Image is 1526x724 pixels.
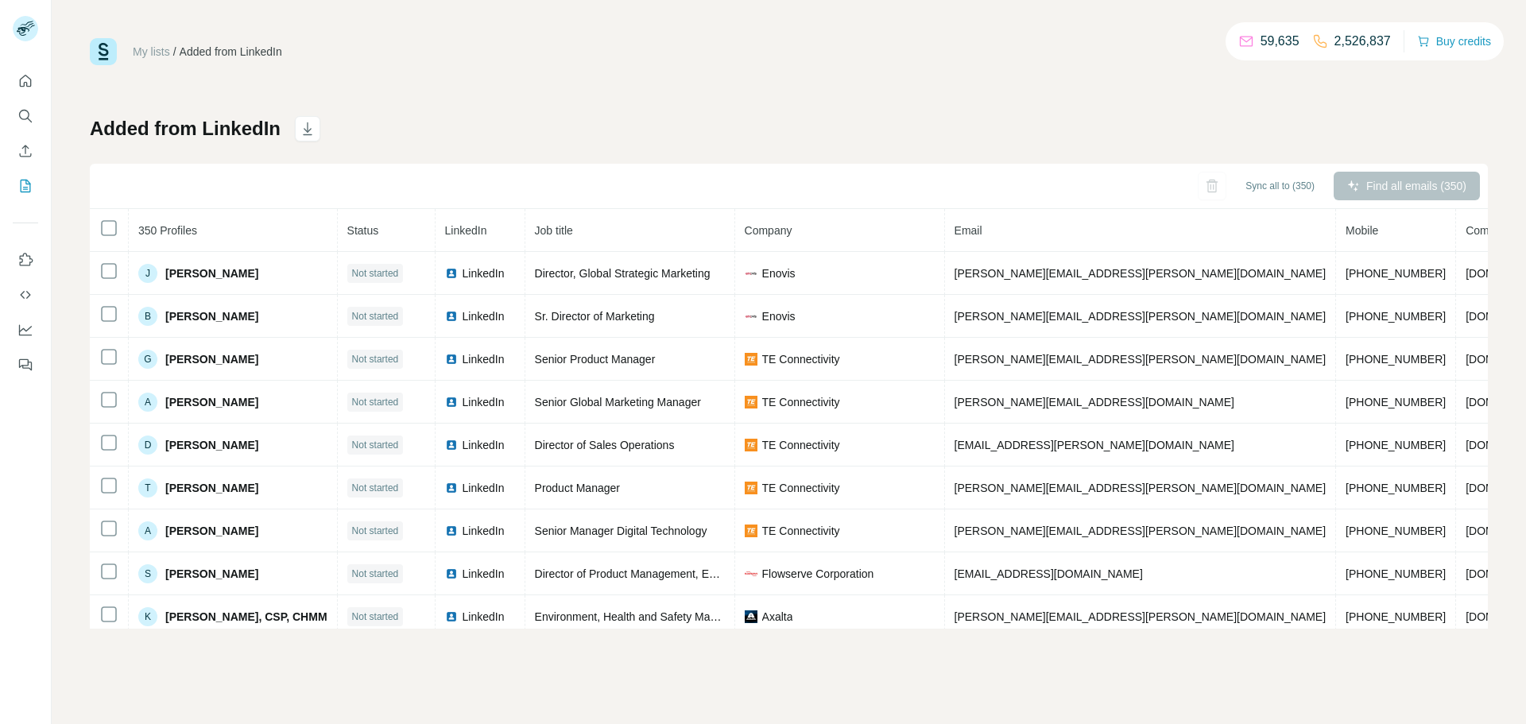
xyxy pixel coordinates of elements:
[1346,310,1446,323] span: [PHONE_NUMBER]
[352,438,399,452] span: Not started
[535,353,656,366] span: Senior Product Manager
[352,352,399,366] span: Not started
[138,521,157,540] div: A
[445,396,458,408] img: LinkedIn logo
[138,264,157,283] div: J
[463,437,505,453] span: LinkedIn
[138,224,197,237] span: 350 Profiles
[745,396,757,408] img: company-logo
[762,609,793,625] span: Axalta
[445,439,458,451] img: LinkedIn logo
[13,102,38,130] button: Search
[445,353,458,366] img: LinkedIn logo
[535,482,620,494] span: Product Manager
[1346,267,1446,280] span: [PHONE_NUMBER]
[347,224,379,237] span: Status
[955,353,1327,366] span: [PERSON_NAME][EMAIL_ADDRESS][PERSON_NAME][DOMAIN_NAME]
[180,44,282,60] div: Added from LinkedIn
[13,246,38,274] button: Use Surfe on LinkedIn
[745,610,757,623] img: company-logo
[762,351,840,367] span: TE Connectivity
[745,482,757,494] img: company-logo
[445,610,458,623] img: LinkedIn logo
[138,607,157,626] div: K
[955,482,1327,494] span: [PERSON_NAME][EMAIL_ADDRESS][PERSON_NAME][DOMAIN_NAME]
[352,266,399,281] span: Not started
[745,353,757,366] img: company-logo
[165,351,258,367] span: [PERSON_NAME]
[463,265,505,281] span: LinkedIn
[1346,610,1446,623] span: [PHONE_NUMBER]
[535,267,711,280] span: Director, Global Strategic Marketing
[138,307,157,326] div: B
[13,172,38,200] button: My lists
[745,224,792,237] span: Company
[445,525,458,537] img: LinkedIn logo
[762,523,840,539] span: TE Connectivity
[1346,482,1446,494] span: [PHONE_NUMBER]
[352,309,399,323] span: Not started
[138,350,157,369] div: G
[165,437,258,453] span: [PERSON_NAME]
[463,480,505,496] span: LinkedIn
[445,482,458,494] img: LinkedIn logo
[1346,567,1446,580] span: [PHONE_NUMBER]
[13,350,38,379] button: Feedback
[1245,179,1315,193] span: Sync all to (350)
[445,224,487,237] span: LinkedIn
[535,567,796,580] span: Director of Product Management, Engineered Pumps
[1346,353,1446,366] span: [PHONE_NUMBER]
[165,394,258,410] span: [PERSON_NAME]
[352,524,399,538] span: Not started
[762,308,796,324] span: Enovis
[762,394,840,410] span: TE Connectivity
[165,265,258,281] span: [PERSON_NAME]
[352,395,399,409] span: Not started
[445,567,458,580] img: LinkedIn logo
[165,308,258,324] span: [PERSON_NAME]
[463,351,505,367] span: LinkedIn
[1417,30,1491,52] button: Buy credits
[955,567,1143,580] span: [EMAIL_ADDRESS][DOMAIN_NAME]
[762,480,840,496] span: TE Connectivity
[762,265,796,281] span: Enovis
[745,267,757,280] img: company-logo
[165,566,258,582] span: [PERSON_NAME]
[352,481,399,495] span: Not started
[138,393,157,412] div: A
[352,567,399,581] span: Not started
[13,316,38,344] button: Dashboard
[745,439,757,451] img: company-logo
[13,67,38,95] button: Quick start
[463,308,505,324] span: LinkedIn
[745,310,757,323] img: company-logo
[955,224,982,237] span: Email
[1346,439,1446,451] span: [PHONE_NUMBER]
[955,525,1327,537] span: [PERSON_NAME][EMAIL_ADDRESS][PERSON_NAME][DOMAIN_NAME]
[535,310,655,323] span: Sr. Director of Marketing
[955,267,1327,280] span: [PERSON_NAME][EMAIL_ADDRESS][PERSON_NAME][DOMAIN_NAME]
[352,610,399,624] span: Not started
[463,394,505,410] span: LinkedIn
[535,525,707,537] span: Senior Manager Digital Technology
[955,610,1327,623] span: [PERSON_NAME][EMAIL_ADDRESS][PERSON_NAME][DOMAIN_NAME]
[90,116,281,141] h1: Added from LinkedIn
[745,567,757,580] img: company-logo
[762,566,874,582] span: Flowserve Corporation
[90,38,117,65] img: Surfe Logo
[535,224,573,237] span: Job title
[138,436,157,455] div: D
[138,564,157,583] div: S
[1261,32,1299,51] p: 59,635
[463,566,505,582] span: LinkedIn
[955,439,1234,451] span: [EMAIL_ADDRESS][PERSON_NAME][DOMAIN_NAME]
[1346,396,1446,408] span: [PHONE_NUMBER]
[173,44,176,60] li: /
[133,45,170,58] a: My lists
[165,609,327,625] span: [PERSON_NAME], CSP, CHMM
[955,310,1327,323] span: [PERSON_NAME][EMAIL_ADDRESS][PERSON_NAME][DOMAIN_NAME]
[1346,224,1378,237] span: Mobile
[535,396,701,408] span: Senior Global Marketing Manager
[535,610,739,623] span: Environment, Health and Safety Manager
[165,523,258,539] span: [PERSON_NAME]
